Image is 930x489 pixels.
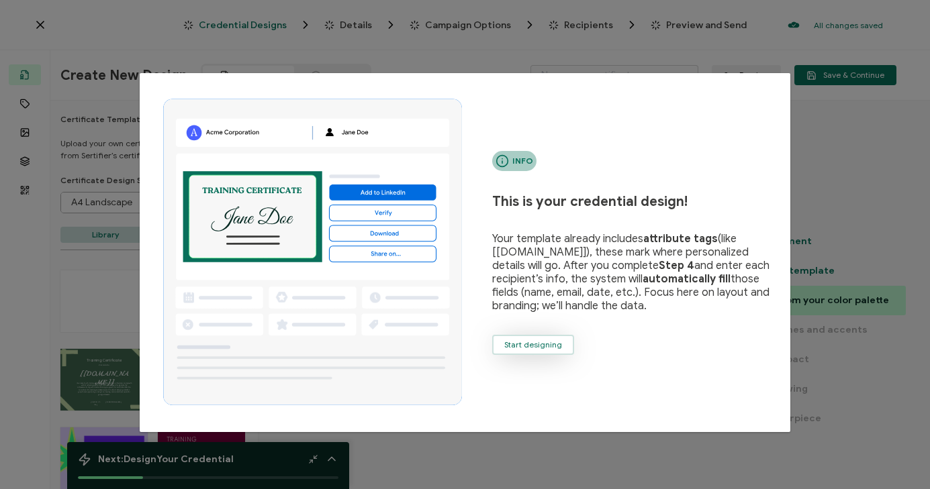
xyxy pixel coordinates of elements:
[492,232,778,313] span: Your template already includes (like [[DOMAIN_NAME]]), these mark where personalized details will...
[140,73,791,432] div: dialog
[512,156,533,166] span: Info
[643,232,718,246] b: attribute tags
[643,272,731,286] b: automatically fill
[492,193,688,210] span: This is your credential design!
[659,259,694,272] b: Step 4
[504,341,562,349] span: Start designing
[863,425,930,489] iframe: Chat Widget
[492,335,574,355] button: Start designing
